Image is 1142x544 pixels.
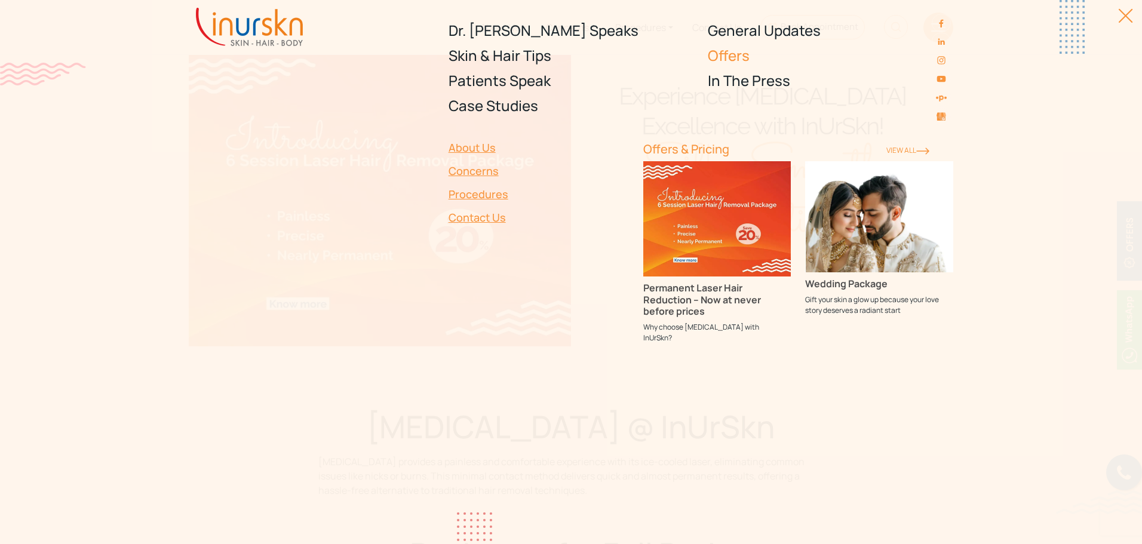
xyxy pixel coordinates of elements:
img: youtube [937,74,946,84]
a: About Us [449,136,629,159]
h3: Wedding Package [805,278,953,290]
h6: Offers & Pricing [643,142,872,156]
p: Why choose [MEDICAL_DATA] with InUrSkn? [643,322,791,343]
img: sejal-saheta-dermatologist [935,92,947,103]
img: linkedin [937,37,946,47]
img: facebook [937,19,946,28]
img: Wedding Package [805,161,953,272]
a: Concerns [449,159,629,183]
img: Skin-and-Hair-Clinic [937,113,946,121]
a: Dr. [PERSON_NAME] Speaks [449,18,694,43]
img: Permanent Laser Hair Reduction – Now at never before prices [643,161,791,276]
a: General Updates [708,18,953,43]
a: View ALl [886,145,929,155]
img: orange-rightarrow [916,147,929,155]
img: inurskn-logo [196,8,303,46]
a: Contact Us [449,206,629,229]
p: Gift your skin a glow up because your love story deserves a radiant start [805,294,953,316]
a: Skin & Hair Tips [449,43,694,68]
h3: Permanent Laser Hair Reduction – Now at never before prices [643,282,791,317]
a: In The Press [708,68,953,93]
a: Procedures [449,183,629,206]
a: Case Studies [449,93,694,118]
img: instagram [937,56,946,65]
a: Patients Speak [449,68,694,93]
a: Offers [708,43,953,68]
